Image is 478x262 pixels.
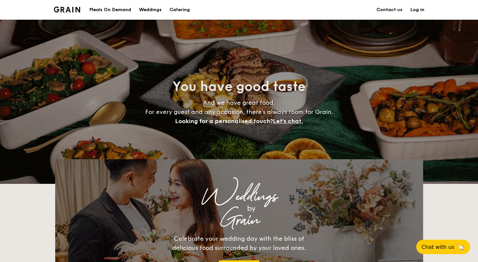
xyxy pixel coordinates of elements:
[416,240,470,254] button: Chat with us🦙
[457,243,465,251] span: 🦙
[165,234,313,252] div: Celebrate your wedding day with the bliss of delicious food surrounded by your loved ones.
[54,7,80,12] img: Grain
[421,244,454,250] span: Chat with us
[55,153,423,159] div: Loading menus magically...
[113,214,365,226] div: Grain
[113,191,365,203] div: Weddings
[54,7,80,12] a: Logotype
[273,118,303,125] span: Let's chat.
[137,203,365,214] div: by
